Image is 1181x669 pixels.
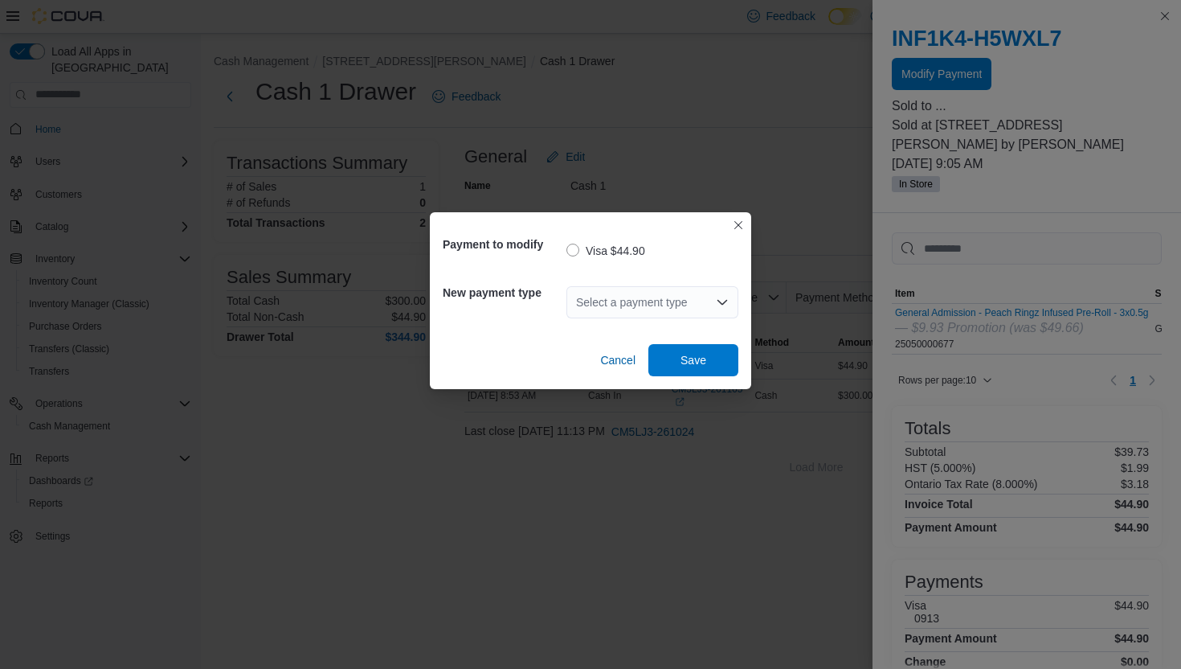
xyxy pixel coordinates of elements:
button: Open list of options [716,296,729,309]
h5: Payment to modify [443,228,563,261]
button: Closes this modal window [729,215,748,235]
h5: New payment type [443,277,563,309]
span: Cancel [600,352,635,368]
button: Save [648,344,738,376]
button: Cancel [594,344,642,376]
span: Save [680,352,706,368]
input: Accessible screen reader label [576,293,578,312]
label: Visa $44.90 [566,241,645,261]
